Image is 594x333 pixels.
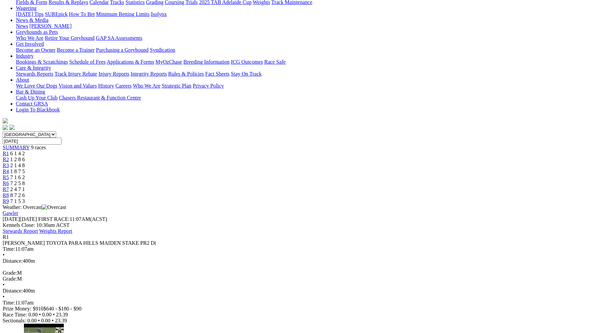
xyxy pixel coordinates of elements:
span: 6 1 4 2 [10,151,25,156]
div: M [3,270,591,276]
span: 8 7 2 6 [10,192,25,198]
div: Industry [16,59,591,65]
span: FIRST RACE: [38,216,69,222]
span: • [39,312,41,317]
img: Overcast [42,204,66,210]
a: R6 [3,180,9,186]
a: Race Safe [264,59,285,65]
a: Who We Are [133,83,160,89]
img: facebook.svg [3,125,8,130]
input: Select date [3,138,61,145]
a: Strategic Plan [162,83,191,89]
a: Track Injury Rebate [54,71,97,77]
a: News & Media [16,17,49,23]
div: Kennels Close: 10:30am ACST [3,222,591,228]
a: SUMMARY [3,145,30,150]
span: Time: [3,300,15,305]
div: About [16,83,591,89]
a: Wagering [16,5,37,11]
span: 23.39 [55,318,67,323]
a: GAP SA Assessments [96,35,143,41]
a: About [16,77,29,83]
span: Sectionals: [3,318,26,323]
div: Bar & Dining [16,95,591,101]
a: ICG Outcomes [231,59,263,65]
a: Isolynx [151,11,167,17]
a: Retire Your Greyhound [45,35,95,41]
a: Contact GRSA [16,101,48,106]
div: Greyhounds as Pets [16,35,591,41]
span: 7 1 5 3 [10,198,25,204]
a: R8 [3,192,9,198]
div: [PERSON_NAME] TOYOTA PARA HILLS MAIDEN STAKE PR2 Di [3,240,591,246]
span: R1 [3,151,9,156]
span: • [38,318,40,323]
span: Grade: [3,270,17,276]
span: 1 2 8 6 [10,157,25,162]
a: Fact Sheets [205,71,230,77]
a: We Love Our Dogs [16,83,57,89]
a: [DATE] Tips [16,11,44,17]
a: Who We Are [16,35,44,41]
a: R5 [3,174,9,180]
a: Privacy Policy [193,83,224,89]
a: Purchasing a Greyhound [96,47,148,53]
span: 0.00 [41,318,50,323]
span: 2 1 4 8 [10,163,25,168]
a: Stewards Reports [16,71,53,77]
a: Syndication [150,47,175,53]
div: 400m [3,258,591,264]
a: Minimum Betting Limits [96,11,149,17]
span: Weather: Overcast [3,204,66,210]
a: Become an Owner [16,47,55,53]
a: MyOzChase [155,59,182,65]
a: R2 [3,157,9,162]
span: 23.39 [56,312,68,317]
a: Gawler [3,210,18,216]
a: SUREpick [45,11,67,17]
a: Rules & Policies [168,71,204,77]
span: 0.00 [28,312,38,317]
span: $640 - $180 - $90 [44,306,82,311]
a: Login To Blackbook [16,107,60,112]
span: 1 8 7 5 [10,168,25,174]
span: 9 races [31,145,46,150]
span: [DATE] [3,216,37,222]
div: 400m [3,288,591,294]
span: Race Time: [3,312,27,317]
span: Time: [3,246,15,252]
span: Distance: [3,258,23,264]
a: Greyhounds as Pets [16,29,58,35]
span: 0.00 [27,318,37,323]
span: • [52,318,54,323]
span: Distance: [3,288,23,294]
div: 11:07am [3,246,591,252]
a: Breeding Information [183,59,230,65]
div: M [3,276,591,282]
a: History [98,83,114,89]
a: Vision and Values [58,83,97,89]
span: • [3,252,5,258]
img: logo-grsa-white.png [3,118,8,123]
a: R7 [3,186,9,192]
img: twitter.svg [9,125,15,130]
a: Care & Integrity [16,65,51,71]
a: Injury Reports [98,71,129,77]
span: R9 [3,198,9,204]
a: R3 [3,163,9,168]
a: Become a Trainer [57,47,95,53]
div: Wagering [16,11,591,17]
a: Stewards Report [3,228,38,234]
a: News [16,23,28,29]
a: Cash Up Your Club [16,95,57,100]
span: • [53,312,55,317]
a: [PERSON_NAME] [29,23,71,29]
span: • [3,294,5,300]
